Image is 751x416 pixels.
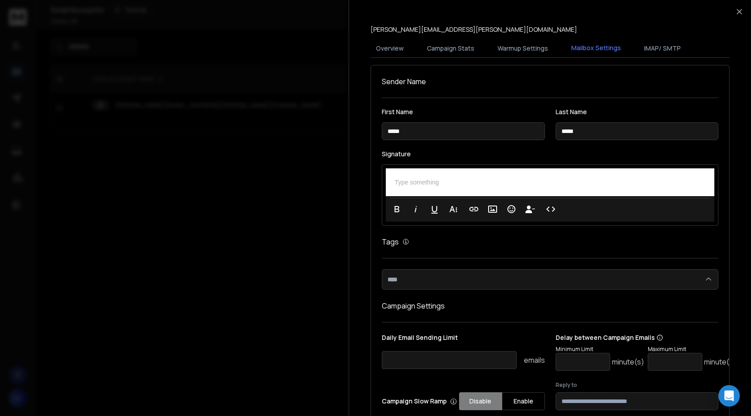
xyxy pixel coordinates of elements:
p: Daily Email Sending Limit [382,333,545,346]
h1: Tags [382,236,399,247]
h1: Sender Name [382,76,718,87]
p: Minimum Limit [556,346,644,353]
p: Maximum Limit [648,346,736,353]
button: Overview [371,39,409,58]
div: Open Intercom Messenger [718,385,740,407]
p: minute(s) [612,356,644,367]
button: Emoticons [503,200,520,218]
button: Insert Link (Ctrl+K) [465,200,482,218]
button: Code View [542,200,559,218]
button: Campaign Stats [422,39,480,58]
button: Enable [502,392,545,410]
label: Reply to [556,382,719,389]
button: Insert Image (Ctrl+P) [484,200,501,218]
button: More Text [445,200,462,218]
button: Mailbox Settings [566,38,626,59]
button: Italic (Ctrl+I) [407,200,424,218]
p: Delay between Campaign Emails [556,333,736,342]
label: Last Name [556,109,719,115]
p: emails [524,355,545,365]
p: [PERSON_NAME][EMAIL_ADDRESS][PERSON_NAME][DOMAIN_NAME] [371,25,577,34]
button: IMAP/ SMTP [639,39,686,58]
button: Bold (Ctrl+B) [388,200,405,218]
p: minute(s) [704,356,736,367]
p: Campaign Slow Ramp [382,397,457,406]
label: Signature [382,151,718,157]
button: Disable [459,392,502,410]
label: First Name [382,109,545,115]
button: Underline (Ctrl+U) [426,200,443,218]
button: Warmup Settings [492,39,553,58]
button: Insert Unsubscribe Link [522,200,539,218]
h1: Campaign Settings [382,300,718,311]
